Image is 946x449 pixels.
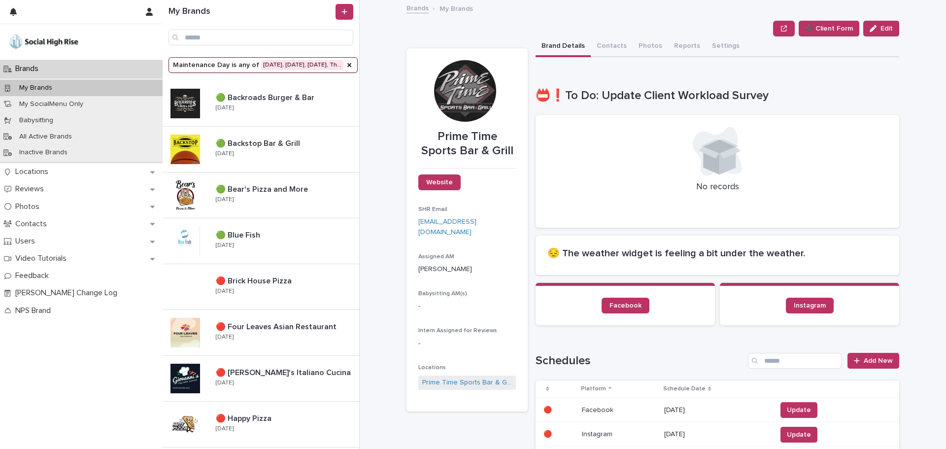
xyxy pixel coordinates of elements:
[163,218,359,264] a: 🟢 Blue Fish🟢 Blue Fish [DATE]
[163,127,359,173] a: 🟢 Backstop Bar & Grill🟢 Backstop Bar & Grill [DATE]
[582,428,614,439] p: Instagram
[216,104,234,111] p: [DATE]
[422,378,512,388] a: Prime Time Sports Bar & Grill
[216,288,234,295] p: [DATE]
[163,402,359,448] a: 🔴 Happy Pizza🔴 Happy Pizza [DATE]
[706,36,745,57] button: Settings
[418,365,446,371] span: Locations
[163,310,359,356] a: 🔴 Four Leaves Asian Restaurant🔴 Four Leaves Asian Restaurant [DATE]
[169,30,353,45] input: Search
[163,81,359,127] a: 🟢 Backroads Burger & Bar🟢 Backroads Burger & Bar [DATE]
[11,219,55,229] p: Contacts
[418,328,497,334] span: Intern Assigned for Reviews
[668,36,706,57] button: Reports
[11,254,74,263] p: Video Tutorials
[163,173,359,218] a: 🟢 Bear's Pizza and More🟢 Bear's Pizza and More [DATE]
[216,320,338,332] p: 🔴 Four Leaves Asian Restaurant
[794,302,826,309] span: Instagram
[418,218,476,236] a: [EMAIL_ADDRESS][DOMAIN_NAME]
[216,380,234,386] p: [DATE]
[418,291,467,297] span: Babysitting AM(s)
[216,412,273,423] p: 🔴 Happy Pizza
[406,2,429,13] a: Brands
[216,425,234,432] p: [DATE]
[418,207,447,212] span: SHR Email
[426,179,453,186] span: Website
[780,427,817,443] button: Update
[799,21,859,36] button: ➕ Client Form
[11,202,47,211] p: Photos
[216,196,234,203] p: [DATE]
[11,237,43,246] p: Users
[547,182,887,193] p: No records
[609,302,642,309] span: Facebook
[216,91,316,103] p: 🟢 Backroads Burger & Bar
[11,271,57,280] p: Feedback
[780,402,817,418] button: Update
[536,422,899,447] tr: 🔴🔴 InstagramInstagram [DATE]Update
[11,288,125,298] p: [PERSON_NAME] Change Log
[216,183,310,194] p: 🟢 Bear's Pizza and More
[591,36,633,57] button: Contacts
[536,36,591,57] button: Brand Details
[11,64,46,73] p: Brands
[748,353,842,369] input: Search
[11,306,59,315] p: NPS Brand
[11,167,56,176] p: Locations
[536,89,899,103] h1: 📛❗To Do: Update Client Workload Survey
[786,298,834,313] a: Instagram
[11,84,60,92] p: My Brands
[418,264,516,275] p: [PERSON_NAME]
[216,137,302,148] p: 🟢 Backstop Bar & Grill
[169,6,334,17] h1: My Brands
[163,264,359,310] a: 🔴 Brick House Pizza🔴 Brick House Pizza [DATE]
[805,24,853,34] span: ➕ Client Form
[864,357,893,364] span: Add New
[11,133,80,141] p: All Active Brands
[11,184,52,194] p: Reviews
[582,404,615,414] p: Facebook
[216,150,234,157] p: [DATE]
[11,100,91,108] p: My SocialMenu Only
[216,334,234,341] p: [DATE]
[11,148,75,157] p: Inactive Brands
[418,254,454,260] span: Assigned AM
[543,404,554,414] p: 🔴
[439,2,473,13] p: My Brands
[8,32,80,52] img: o5DnuTxEQV6sW9jFYBBf
[418,339,516,349] p: -
[216,229,262,240] p: 🟢 Blue Fish
[863,21,899,36] button: Edit
[787,430,811,440] span: Update
[418,130,516,158] p: Prime Time Sports Bar & Grill
[418,301,516,311] p: -
[216,275,294,286] p: 🔴 Brick House Pizza
[216,366,353,378] p: 🔴 [PERSON_NAME]'s Italiano Cucina
[663,383,706,394] p: Schedule Date
[664,406,769,414] p: [DATE]
[543,428,554,439] p: 🔴
[664,430,769,439] p: [DATE]
[581,383,606,394] p: Platform
[536,398,899,422] tr: 🔴🔴 FacebookFacebook [DATE]Update
[602,298,649,313] a: Facebook
[787,405,811,415] span: Update
[880,25,893,32] span: Edit
[169,57,358,73] button: Maintenance Day
[633,36,668,57] button: Photos
[11,116,61,125] p: Babysitting
[163,356,359,402] a: 🔴 [PERSON_NAME]'s Italiano Cucina🔴 [PERSON_NAME]'s Italiano Cucina [DATE]
[418,174,461,190] a: Website
[536,354,744,368] h1: Schedules
[847,353,899,369] a: Add New
[547,247,887,259] h2: 😔 The weather widget is feeling a bit under the weather.
[216,242,234,249] p: [DATE]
